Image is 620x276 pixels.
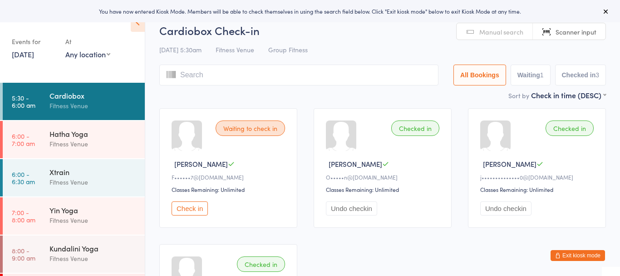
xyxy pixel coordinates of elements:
[555,65,606,85] button: Checked in3
[551,250,605,261] button: Exit kiosk mode
[12,132,35,147] time: 6:00 - 7:00 am
[483,159,536,169] span: [PERSON_NAME]
[12,209,35,223] time: 7:00 - 8:00 am
[326,173,442,181] div: O•••••n@[DOMAIN_NAME]
[3,83,145,120] a: 5:30 -6:00 amCardioboxFitness Venue
[326,201,377,216] button: Undo checkin
[174,159,228,169] span: [PERSON_NAME]
[511,65,551,85] button: Waiting1
[49,129,137,139] div: Hatha Yoga
[3,159,145,196] a: 6:00 -6:30 amXtrainFitness Venue
[12,247,35,261] time: 8:00 - 9:00 am
[15,7,605,15] div: You have now entered Kiosk Mode. Members will be able to check themselves in using the search fie...
[540,71,544,79] div: 1
[329,159,382,169] span: [PERSON_NAME]
[65,34,110,49] div: At
[159,65,438,85] input: Search
[546,120,594,136] div: Checked in
[3,197,145,235] a: 7:00 -8:00 amYin YogaFitness Venue
[453,65,506,85] button: All Bookings
[508,91,529,100] label: Sort by
[49,215,137,226] div: Fitness Venue
[12,171,35,185] time: 6:00 - 6:30 am
[531,90,606,100] div: Check in time (DESC)
[172,201,208,216] button: Check in
[480,173,596,181] div: j••••••••••••••0@[DOMAIN_NAME]
[595,71,599,79] div: 3
[326,186,442,193] div: Classes Remaining: Unlimited
[216,45,254,54] span: Fitness Venue
[49,253,137,264] div: Fitness Venue
[159,45,202,54] span: [DATE] 5:30am
[49,243,137,253] div: Kundalini Yoga
[12,49,34,59] a: [DATE]
[49,139,137,149] div: Fitness Venue
[216,120,285,136] div: Waiting to check in
[49,177,137,187] div: Fitness Venue
[480,201,531,216] button: Undo checkin
[49,167,137,177] div: Xtrain
[49,205,137,215] div: Yin Yoga
[65,49,110,59] div: Any location
[480,186,596,193] div: Classes Remaining: Unlimited
[12,34,56,49] div: Events for
[268,45,308,54] span: Group Fitness
[12,94,35,109] time: 5:30 - 6:00 am
[3,236,145,273] a: 8:00 -9:00 amKundalini YogaFitness Venue
[3,121,145,158] a: 6:00 -7:00 amHatha YogaFitness Venue
[49,100,137,111] div: Fitness Venue
[49,90,137,100] div: Cardiobox
[556,27,596,36] span: Scanner input
[172,186,288,193] div: Classes Remaining: Unlimited
[159,23,606,38] h2: Cardiobox Check-in
[237,256,285,272] div: Checked in
[479,27,523,36] span: Manual search
[391,120,439,136] div: Checked in
[172,173,288,181] div: F••••••7@[DOMAIN_NAME]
